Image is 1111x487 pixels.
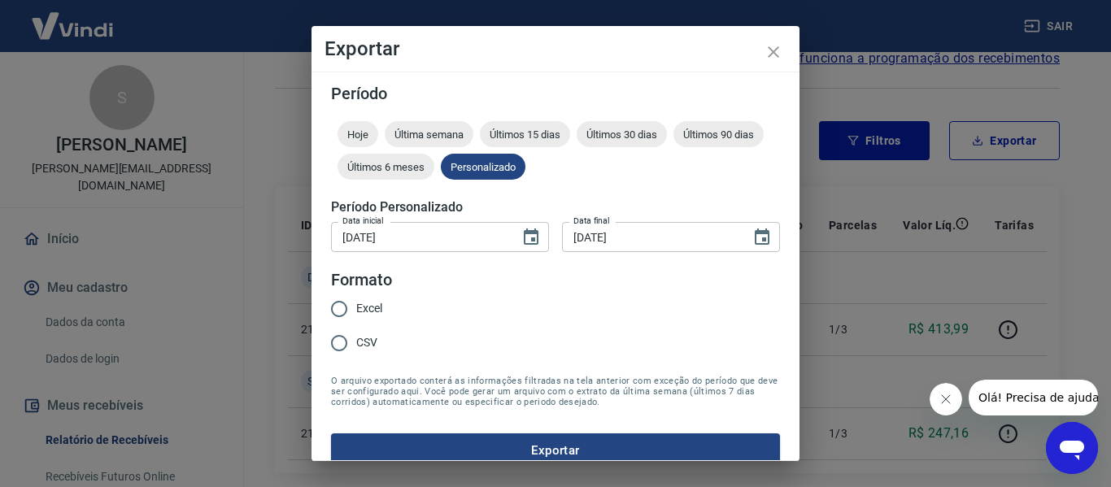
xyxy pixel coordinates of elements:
[331,222,508,252] input: DD/MM/YYYY
[577,128,667,141] span: Últimos 30 dias
[480,121,570,147] div: Últimos 15 dias
[515,221,547,254] button: Choose date, selected date is 12 de ago de 2025
[338,121,378,147] div: Hoje
[342,215,384,227] label: Data inicial
[331,433,780,467] button: Exportar
[325,39,786,59] h4: Exportar
[746,221,778,254] button: Choose date, selected date is 20 de ago de 2025
[10,11,137,24] span: Olá! Precisa de ajuda?
[356,300,382,317] span: Excel
[969,380,1098,415] iframe: Mensagem da empresa
[331,376,780,407] span: O arquivo exportado conterá as informações filtradas na tela anterior com exceção do período que ...
[930,383,962,415] iframe: Fechar mensagem
[338,154,434,180] div: Últimos 6 meses
[356,334,377,351] span: CSV
[562,222,739,252] input: DD/MM/YYYY
[673,121,764,147] div: Últimos 90 dias
[441,161,525,173] span: Personalizado
[331,199,780,215] h5: Período Personalizado
[754,33,793,72] button: close
[573,215,610,227] label: Data final
[577,121,667,147] div: Últimos 30 dias
[385,128,473,141] span: Última semana
[338,161,434,173] span: Últimos 6 meses
[385,121,473,147] div: Última semana
[673,128,764,141] span: Últimos 90 dias
[1046,422,1098,474] iframe: Botão para abrir a janela de mensagens
[480,128,570,141] span: Últimos 15 dias
[331,268,392,292] legend: Formato
[441,154,525,180] div: Personalizado
[331,85,780,102] h5: Período
[338,128,378,141] span: Hoje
